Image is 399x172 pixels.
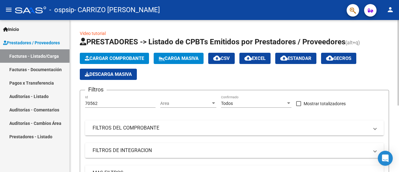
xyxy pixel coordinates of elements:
app-download-masive: Descarga masiva de comprobantes (adjuntos) [80,69,137,80]
span: - ospsip [49,3,74,17]
span: PRESTADORES -> Listado de CPBTs Emitidos por Prestadores / Proveedores [80,37,345,46]
mat-icon: cloud_download [280,54,288,62]
span: EXCEL [244,56,266,61]
span: Cargar Comprobante [85,56,144,61]
mat-expansion-panel-header: FILTROS DE INTEGRACION [85,143,384,158]
span: Carga Masiva [159,56,199,61]
mat-icon: cloud_download [244,54,252,62]
mat-panel-title: FILTROS DE INTEGRACION [93,147,369,154]
mat-expansion-panel-header: FILTROS DEL COMPROBANTE [85,120,384,135]
button: Gecros [321,53,356,64]
span: Descarga Masiva [85,71,132,77]
mat-panel-title: FILTROS DEL COMPROBANTE [93,125,369,131]
span: Estandar [280,56,311,61]
button: EXCEL [239,53,271,64]
mat-icon: person [387,6,394,13]
span: - CARRIZO [PERSON_NAME] [74,3,160,17]
a: Video tutorial [80,31,106,36]
mat-icon: menu [5,6,12,13]
mat-icon: cloud_download [326,54,334,62]
button: Carga Masiva [154,53,204,64]
mat-icon: cloud_download [213,54,221,62]
span: (alt+q) [345,40,360,46]
span: Gecros [326,56,351,61]
button: CSV [208,53,235,64]
span: Mostrar totalizadores [304,100,346,107]
button: Cargar Comprobante [80,53,149,64]
span: Prestadores / Proveedores [3,39,60,46]
span: Inicio [3,26,19,33]
span: Todos [221,101,233,106]
span: CSV [213,56,230,61]
h3: Filtros [85,85,107,94]
span: Area [160,101,211,106]
div: Open Intercom Messenger [378,151,393,166]
button: Descarga Masiva [80,69,137,80]
button: Estandar [275,53,316,64]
